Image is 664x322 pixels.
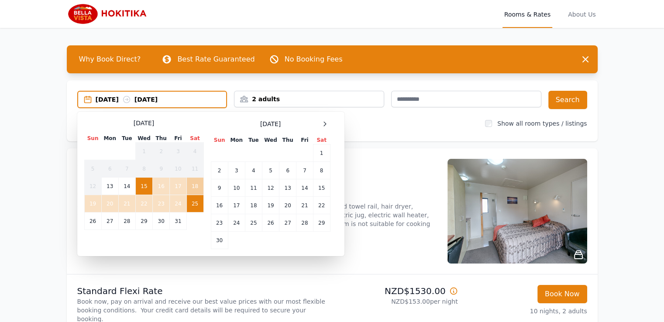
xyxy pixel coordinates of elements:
[228,162,245,179] td: 3
[186,134,203,143] th: Sat
[186,195,203,212] td: 25
[84,212,101,230] td: 26
[296,214,313,232] td: 28
[279,214,296,232] td: 27
[101,160,118,178] td: 6
[296,197,313,214] td: 21
[548,91,587,109] button: Search
[279,162,296,179] td: 6
[170,160,186,178] td: 10
[135,134,152,143] th: Wed
[296,179,313,197] td: 14
[118,178,135,195] td: 14
[285,54,343,65] p: No Booking Fees
[170,178,186,195] td: 17
[313,179,330,197] td: 15
[118,134,135,143] th: Tue
[135,178,152,195] td: 15
[228,179,245,197] td: 10
[245,179,262,197] td: 11
[313,162,330,179] td: 8
[245,197,262,214] td: 18
[153,178,170,195] td: 16
[211,136,228,144] th: Sun
[170,195,186,212] td: 24
[153,160,170,178] td: 9
[118,212,135,230] td: 28
[228,136,245,144] th: Mon
[234,95,384,103] div: 2 adults
[262,214,279,232] td: 26
[101,178,118,195] td: 13
[313,214,330,232] td: 29
[296,162,313,179] td: 7
[101,195,118,212] td: 20
[135,143,152,160] td: 1
[497,120,587,127] label: Show all room types / listings
[262,162,279,179] td: 5
[262,197,279,214] td: 19
[101,212,118,230] td: 27
[186,178,203,195] td: 18
[279,197,296,214] td: 20
[186,143,203,160] td: 4
[84,195,101,212] td: 19
[186,160,203,178] td: 11
[170,134,186,143] th: Fri
[465,307,587,315] p: 10 nights, 2 adults
[313,197,330,214] td: 22
[135,160,152,178] td: 8
[84,134,101,143] th: Sun
[313,144,330,162] td: 1
[279,136,296,144] th: Thu
[211,214,228,232] td: 23
[153,212,170,230] td: 30
[72,51,148,68] span: Why Book Direct?
[245,162,262,179] td: 4
[279,179,296,197] td: 13
[118,195,135,212] td: 21
[177,54,255,65] p: Best Rate Guaranteed
[134,119,154,127] span: [DATE]
[228,214,245,232] td: 24
[336,285,458,297] p: NZD$1530.00
[245,214,262,232] td: 25
[262,179,279,197] td: 12
[170,143,186,160] td: 3
[211,197,228,214] td: 16
[67,3,151,24] img: Bella Vista Hokitika
[211,179,228,197] td: 9
[153,143,170,160] td: 2
[153,134,170,143] th: Thu
[135,212,152,230] td: 29
[211,162,228,179] td: 2
[84,160,101,178] td: 5
[211,232,228,249] td: 30
[170,212,186,230] td: 31
[101,134,118,143] th: Mon
[77,285,329,297] p: Standard Flexi Rate
[135,195,152,212] td: 22
[153,195,170,212] td: 23
[245,136,262,144] th: Tue
[336,297,458,306] p: NZD$153.00 per night
[228,197,245,214] td: 17
[96,95,227,104] div: [DATE] [DATE]
[118,160,135,178] td: 7
[260,120,281,128] span: [DATE]
[84,178,101,195] td: 12
[296,136,313,144] th: Fri
[313,136,330,144] th: Sat
[262,136,279,144] th: Wed
[537,285,587,303] button: Book Now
